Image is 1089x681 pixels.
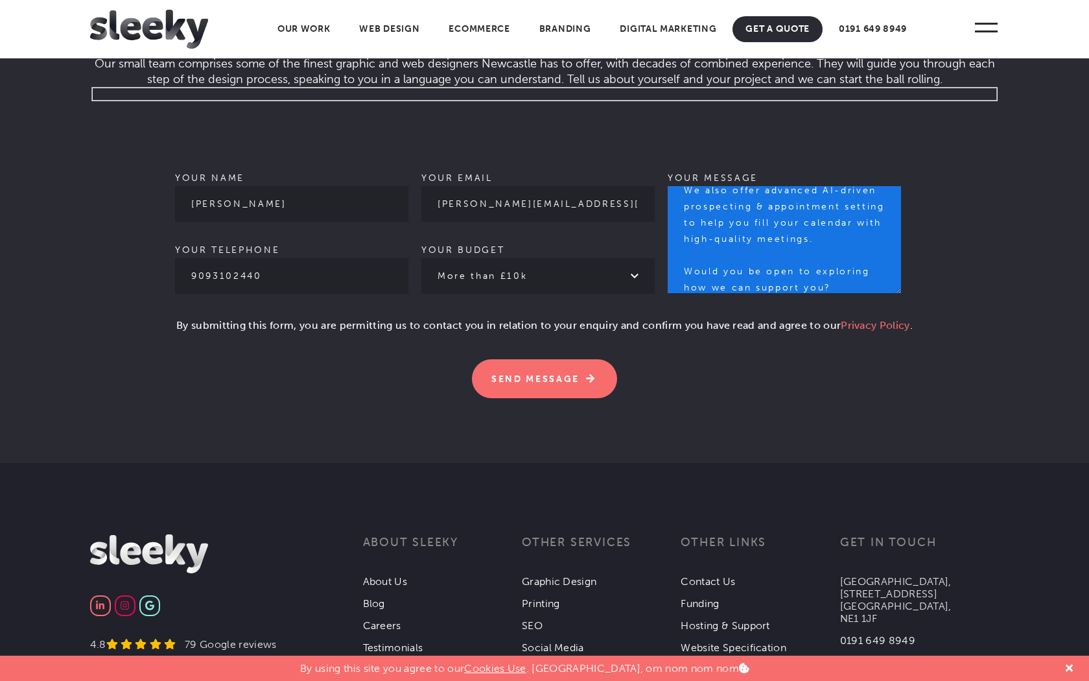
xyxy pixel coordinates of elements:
[522,534,681,566] h3: Other services
[175,173,408,209] label: Your name
[90,534,208,573] img: Sleeky Web Design Newcastle
[421,186,655,222] input: Your email
[681,575,735,588] a: Contact Us
[681,534,839,566] h3: Other links
[522,575,596,588] a: Graphic Design
[522,619,543,632] a: SEO
[826,16,920,42] a: 0191 649 8949
[90,40,1000,87] p: Our small team comprises some of the finest graphic and web designers Newcastle has to offer, wit...
[175,258,408,294] input: Your telephone
[681,619,769,632] a: Hosting & Support
[840,634,915,647] a: 0191 649 8949
[607,16,729,42] a: Digital Marketing
[526,16,604,42] a: Branding
[522,597,560,610] a: Printing
[363,597,385,610] a: Blog
[96,601,104,610] img: Linkedin
[436,16,522,42] a: Ecommerce
[175,318,914,344] p: By submitting this form, you are permitting us to contact you in relation to your enquiry and con...
[732,16,823,42] a: Get A Quote
[363,641,423,654] a: Testimonials
[90,638,277,651] a: 4.8 79 Google reviews
[363,534,522,566] h3: About Sleeky
[421,245,655,281] label: Your budget
[841,319,909,331] a: Privacy Policy
[175,245,408,281] label: Your telephone
[421,258,655,294] select: Your budget
[363,575,408,588] a: About Us
[522,641,584,654] a: Social Media
[363,619,401,632] a: Careers
[90,10,208,49] img: Sleeky Web Design Newcastle
[421,173,655,209] label: Your email
[90,87,1000,398] form: Contact form
[176,638,276,651] div: 79 Google reviews
[681,641,786,654] a: Website Specification
[668,173,901,315] label: Your message
[175,186,408,222] input: Your name
[840,534,999,566] h3: Get in touch
[472,359,617,398] input: Send Message
[681,597,719,610] a: Funding
[145,601,154,610] img: Google
[840,575,999,625] p: [GEOGRAPHIC_DATA], [STREET_ADDRESS] [GEOGRAPHIC_DATA], NE1 1JF
[300,656,749,675] p: By using this site you agree to our . [GEOGRAPHIC_DATA], om nom nom nom
[668,186,901,293] textarea: Your message
[264,16,344,42] a: Our Work
[346,16,432,42] a: Web Design
[121,601,129,610] img: Instagram
[464,662,526,675] a: Cookies Use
